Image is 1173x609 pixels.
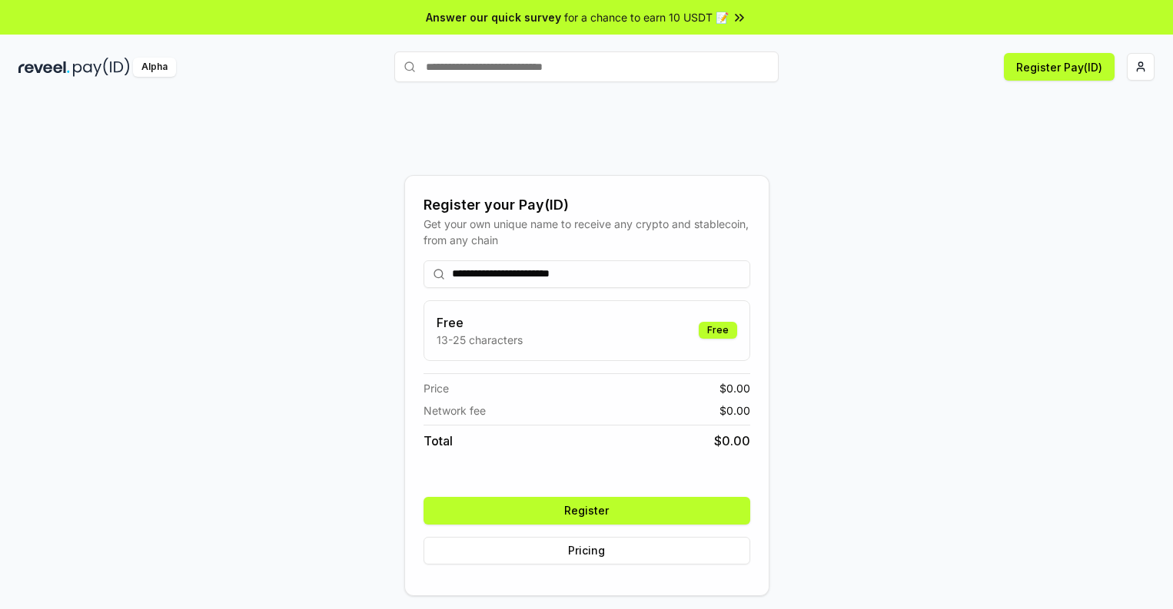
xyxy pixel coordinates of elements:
[426,9,561,25] span: Answer our quick survey
[437,313,523,332] h3: Free
[424,432,453,450] span: Total
[133,58,176,77] div: Alpha
[714,432,750,450] span: $ 0.00
[1004,53,1115,81] button: Register Pay(ID)
[719,402,750,419] span: $ 0.00
[424,402,486,419] span: Network fee
[424,194,750,216] div: Register your Pay(ID)
[719,380,750,396] span: $ 0.00
[424,537,750,564] button: Pricing
[424,497,750,525] button: Register
[437,332,523,348] p: 13-25 characters
[424,216,750,248] div: Get your own unique name to receive any crypto and stablecoin, from any chain
[424,380,449,396] span: Price
[18,58,70,77] img: reveel_dark
[73,58,130,77] img: pay_id
[564,9,729,25] span: for a chance to earn 10 USDT 📝
[699,322,737,339] div: Free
